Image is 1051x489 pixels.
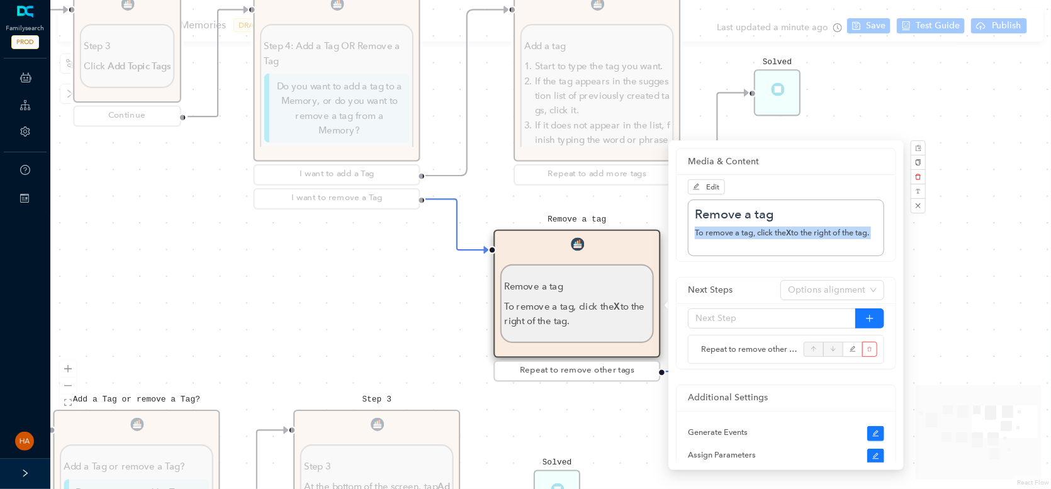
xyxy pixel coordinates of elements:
div: Remove a tagGuideRemove a tagTo remove a tag, click theXto the right of the tag.Repeat to remove ... [493,230,660,385]
g: Edge from reactflownode_721b6dc8-9c4a-44b5-8c41-40ba9fab5c6f to reactflownode_3094d5be-7519-42f0-... [686,79,749,189]
pre: Solved [763,56,792,69]
button: plus [855,308,884,329]
button: edit [843,342,863,357]
p: To remove a tag, click the to the right of the tag. [504,299,649,329]
h5: Remove a tag [695,206,877,222]
pre: Step 3 [362,394,391,407]
div: Additional Settings [688,391,884,405]
span: edit [872,430,880,437]
span: Assign Parameters [688,450,756,459]
p: To remove a tag, click the to the right of the tag. [695,227,877,239]
strong: X [786,228,791,237]
span: edit [872,452,880,460]
span: PROD [11,35,39,49]
span: edit [850,340,857,359]
button: edit [867,426,885,441]
div: Next Steps [688,283,780,297]
span: question-circle [20,165,30,175]
button: delete [862,342,877,357]
span: plus [865,314,874,323]
button: edit [867,449,885,464]
img: 02dcd0b1d16719367961de209a1f996b [15,432,34,451]
strong: X [614,300,621,312]
div: Media & Content [688,155,884,169]
pre: Add a Tag or remove a Tag? [73,394,200,407]
input: Next Step [688,308,856,329]
span: setting [20,126,30,137]
g: Edge from reactflownode_be4b0294-141b-47ea-82b0-634e13523d93 to reactflownode_31b70165-4a6a-41ae-... [425,186,488,263]
span: Generate Events [688,427,748,437]
img: Guide [570,238,583,251]
button: arrow-down [823,342,843,357]
span: Edit [707,183,720,191]
div: SolvedSolved [754,69,801,116]
div: Repeat to remove other tags [498,364,656,378]
pre: Remove a tag [548,213,606,226]
span: delete [867,342,872,356]
pre: Solved [542,456,572,469]
span: edit [693,183,700,191]
p: Remove a tag [504,279,649,293]
button: arrow-up [804,342,824,357]
span: Repeat to remove other tags [701,343,797,356]
button: editEdit [688,179,725,194]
